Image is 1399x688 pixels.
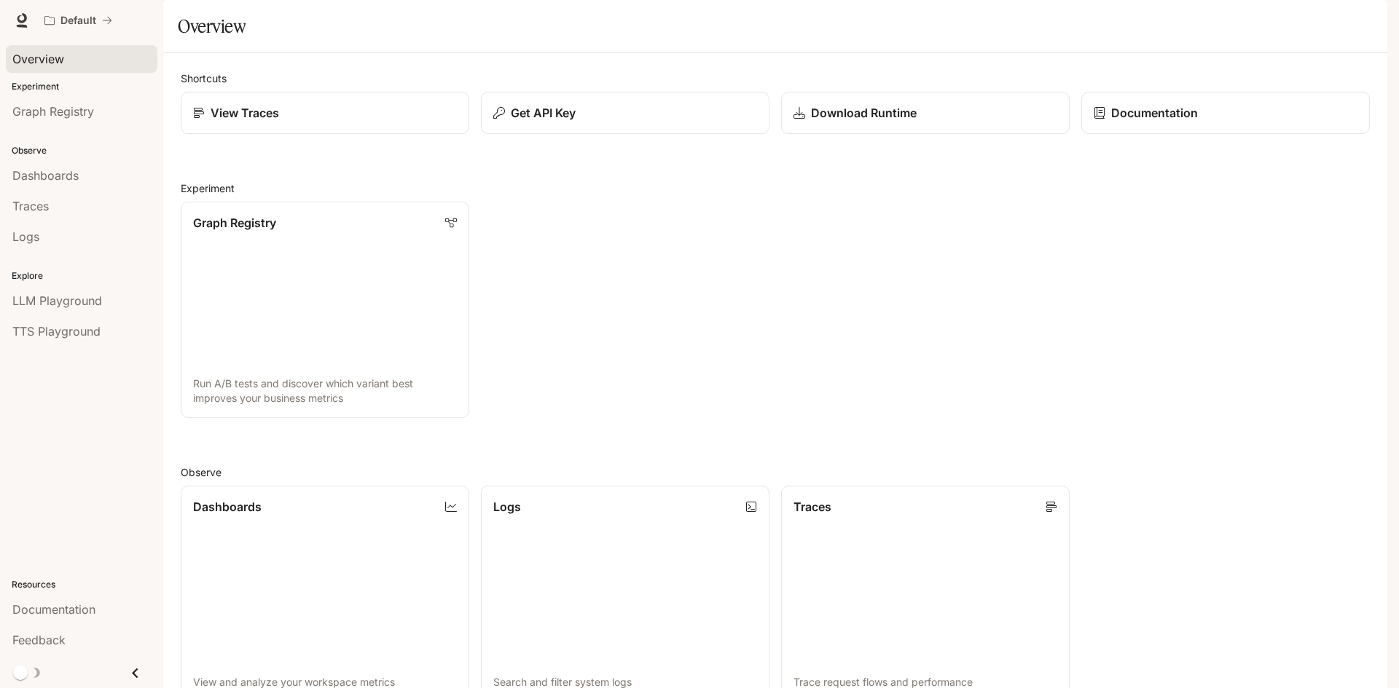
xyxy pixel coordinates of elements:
p: Default [60,15,96,27]
p: Traces [793,498,831,515]
a: Download Runtime [781,92,1070,134]
p: Get API Key [511,104,576,122]
h2: Shortcuts [181,71,1370,86]
a: Graph RegistryRun A/B tests and discover which variant best improves your business metrics [181,202,469,418]
h2: Observe [181,464,1370,480]
p: Download Runtime [811,104,917,122]
p: Run A/B tests and discover which variant best improves your business metrics [193,376,457,406]
p: View Traces [211,104,279,122]
p: Dashboards [193,498,262,515]
button: Get API Key [481,92,769,134]
p: Logs [493,498,521,515]
h1: Overview [178,12,246,41]
p: Documentation [1111,104,1198,122]
a: View Traces [181,92,469,134]
p: Graph Registry [193,214,276,232]
a: Documentation [1081,92,1370,134]
button: All workspaces [38,6,119,35]
h2: Experiment [181,181,1370,196]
